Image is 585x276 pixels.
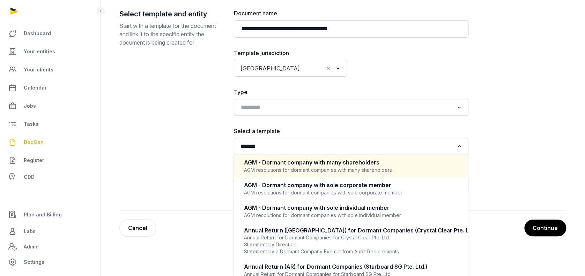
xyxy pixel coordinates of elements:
div: AGM resolutions for dormant companies with sole corporate member [244,189,458,196]
span: Register [24,156,44,164]
div: Annual Return (AR) for Dormant Companies (Starboard SG Pte. Ltd.) [244,263,458,271]
label: Document name [234,9,468,17]
a: Admin [6,240,95,254]
span: DocGen [24,138,44,146]
span: Labs [24,227,36,236]
span: Your clients [24,66,53,74]
p: Start with a template for the document and link it to the specific entity the document is being c... [119,22,223,47]
div: Annual Return for Dormant Companies for Crystal Clear Pte. Ltd. Statement by Directors Statement ... [244,234,458,255]
div: Search for option [237,140,465,153]
div: AGM - Dormant company with sole individual member [244,204,458,212]
a: Dashboard [6,25,95,42]
a: Tasks [6,116,95,132]
label: Type [234,88,468,96]
span: Jobs [24,102,36,110]
a: Calendar [6,79,95,96]
span: Plan and Billing [24,210,62,219]
div: AGM - Dormant company with sole corporate member [244,181,458,189]
a: CDD [6,170,95,184]
span: Tasks [24,120,38,128]
button: Continue [524,220,566,236]
span: Admin [24,243,39,251]
span: Your entities [24,47,55,56]
div: Annual Return ([GEOGRAPHIC_DATA]) for Dormant Companies (Crystal Clear Pte. Ltd.) [244,227,458,235]
span: Dashboard [24,29,51,38]
div: AGM resolutions for dormant companies with many shareholders [244,167,458,174]
a: Cancel [119,219,156,237]
div: AGM - Dormant company with many shareholders [244,159,458,167]
button: Clear Selected [325,63,332,73]
span: Settings [24,258,44,266]
label: Select a template [234,127,468,135]
span: Calendar [24,84,47,92]
div: Search for option [237,101,465,114]
label: Template jurisdiction [234,49,347,57]
a: DocGen [6,134,95,151]
a: Labs [6,223,95,240]
input: Search for option [238,141,454,151]
a: Plan and Billing [6,206,95,223]
span: [GEOGRAPHIC_DATA] [239,63,302,73]
input: Search for option [303,63,324,73]
span: CDD [24,173,35,181]
div: Search for option [237,62,343,75]
h2: Select template and entity [119,9,223,19]
input: Search for option [238,102,454,112]
a: Jobs [6,98,95,114]
a: Your clients [6,61,95,78]
a: Settings [6,254,95,270]
a: Register [6,152,95,169]
a: Your entities [6,43,95,60]
div: AGM resolutions for dormant companies with sole individual member [244,212,458,219]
